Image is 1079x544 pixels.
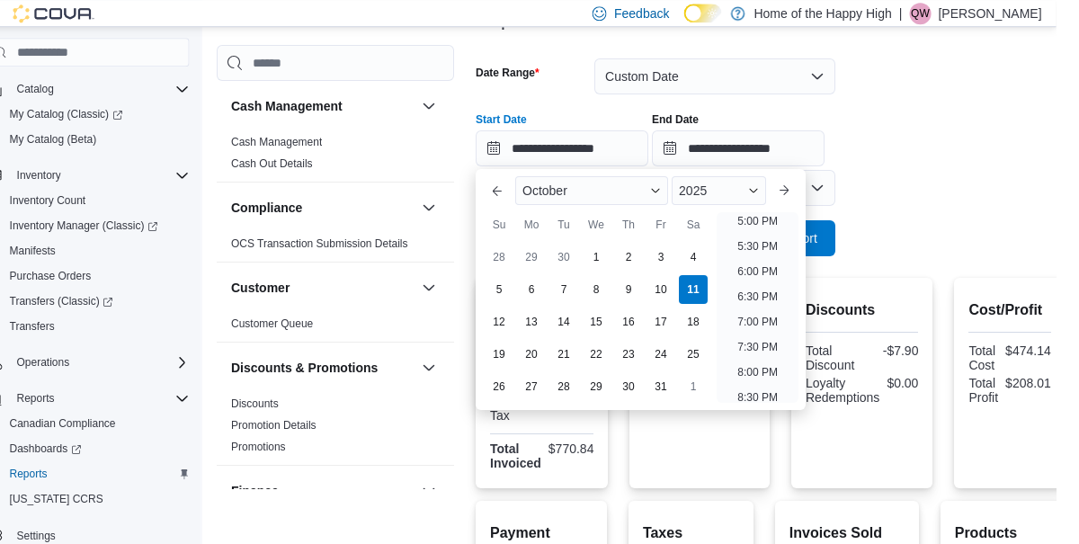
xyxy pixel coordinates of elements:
[254,359,400,377] h3: Discounts & Promotions
[18,461,219,486] button: Reports
[539,372,568,401] div: day-27
[254,135,344,149] span: Cash Management
[32,269,114,283] span: Purchase Orders
[507,372,536,401] div: day-26
[701,372,730,401] div: day-1
[674,112,721,127] label: End Date
[32,441,104,456] span: Dashboards
[753,361,807,383] li: 8:00 PM
[18,127,219,152] button: My Catalog (Beta)
[753,311,807,333] li: 7:00 PM
[254,317,335,330] a: Customer Queue
[32,416,138,431] span: Canadian Compliance
[498,112,549,127] label: Start Date
[32,218,181,233] span: Inventory Manager (Classic)
[441,357,462,379] button: Discounts & Promotions
[909,376,941,390] div: $0.00
[32,78,84,100] button: Catalog
[32,352,100,373] button: Operations
[18,238,219,263] button: Manifests
[25,265,121,287] a: Purchase Orders
[40,391,77,406] span: Reports
[604,308,633,336] div: day-15
[991,343,1021,372] div: Total Cost
[32,78,212,100] span: Catalog
[32,352,212,373] span: Operations
[32,294,136,308] span: Transfers (Classic)
[507,308,536,336] div: day-12
[254,136,344,148] a: Cash Management
[18,314,219,339] button: Transfers
[934,3,953,24] span: QW
[32,388,212,409] span: Reports
[507,243,536,272] div: day-28
[32,132,120,147] span: My Catalog (Beta)
[18,411,219,436] button: Canadian Compliance
[25,413,212,434] span: Canadian Compliance
[239,131,477,182] div: Cash Management
[753,261,807,282] li: 6:00 PM
[441,95,462,117] button: Cash Management
[4,386,219,411] button: Reports
[753,336,807,358] li: 7:30 PM
[961,3,1065,24] p: [PERSON_NAME]
[507,210,536,239] div: Su
[701,210,730,239] div: Sa
[637,372,665,401] div: day-30
[4,350,219,375] button: Operations
[32,107,146,121] span: My Catalog (Classic)
[40,529,78,543] span: Settings
[254,199,325,217] h3: Compliance
[18,436,219,461] a: Dashboards
[669,243,698,272] div: day-3
[828,376,903,405] div: Loyalty Redemptions
[25,240,85,262] a: Manifests
[792,176,821,205] button: Next month
[888,343,941,358] div: -$7.90
[507,340,536,369] div: day-19
[739,212,821,403] ul: Time
[617,58,858,94] button: Custom Date
[572,210,601,239] div: Tu
[604,210,633,239] div: We
[4,76,219,102] button: Catalog
[18,102,219,127] a: My Catalog (Classic)
[254,397,301,411] span: Discounts
[25,190,116,211] a: Inventory Count
[572,372,601,401] div: day-28
[254,419,339,432] a: Promotion Details
[833,181,847,195] button: Open list of options
[604,340,633,369] div: day-22
[25,488,212,510] span: Washington CCRS
[32,388,85,409] button: Reports
[254,237,431,250] a: OCS Transaction Submission Details
[498,66,562,80] label: Date Range
[828,343,881,372] div: Total Discount
[539,308,568,336] div: day-13
[25,265,212,287] span: Purchase Orders
[254,441,308,453] a: Promotions
[669,308,698,336] div: day-17
[254,97,437,115] button: Cash Management
[32,165,212,186] span: Inventory
[665,522,762,544] h2: Taxes
[701,183,729,198] span: 2025
[239,393,477,465] div: Discounts & Promotions
[498,130,671,166] input: Press the down key to enter a popover containing a calendar. Press the escape key to close the po...
[254,440,308,454] span: Promotions
[254,359,437,377] button: Discounts & Promotions
[538,176,691,205] div: Button. Open the month selector. October is currently selected.
[18,263,219,289] button: Purchase Orders
[254,418,339,433] span: Promotion Details
[40,355,93,370] span: Operations
[18,188,219,213] button: Inventory Count
[505,176,534,205] button: Previous Month
[18,213,219,238] a: Inventory Manager (Classic)
[25,290,212,312] span: Transfers (Classic)
[932,3,954,24] div: Quinn Whitelaw
[604,275,633,304] div: day-8
[572,308,601,336] div: day-14
[32,193,109,208] span: Inventory Count
[40,82,76,96] span: Catalog
[239,313,477,342] div: Customer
